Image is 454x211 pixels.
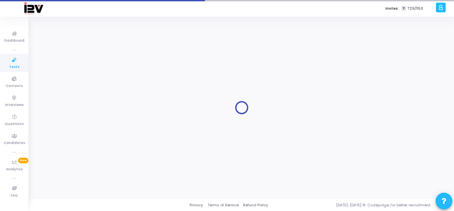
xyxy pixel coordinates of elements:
span: Questions [5,121,24,127]
span: 729/1153 [408,6,423,11]
span: Candidates [4,140,25,146]
div: [DATE]-[DATE] © Codejudge, for better recruitment. [268,202,446,208]
span: Dashboard [4,38,24,44]
span: New [18,158,28,163]
label: Invites: [385,6,399,11]
span: Contests [6,83,23,89]
span: Tests [9,64,19,70]
a: Terms of Service [208,202,239,208]
span: T [402,6,406,11]
img: logo [24,2,43,15]
span: Interviews [5,102,24,108]
a: Privacy [190,202,203,208]
span: FAQ [11,193,18,199]
a: Refund Policy [243,202,268,208]
span: Analytics [6,167,23,172]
